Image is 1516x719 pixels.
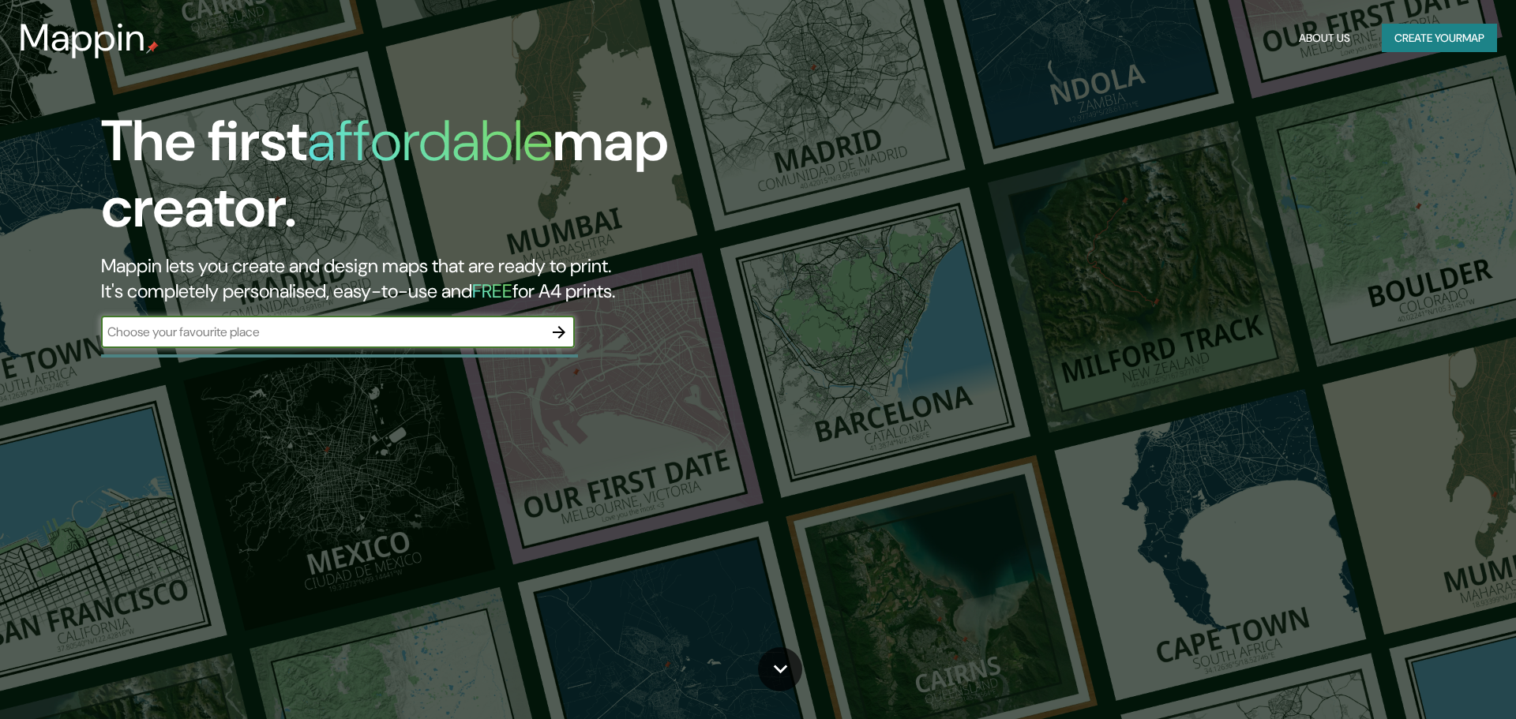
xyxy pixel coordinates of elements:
input: Choose your favourite place [101,323,543,341]
button: Create yourmap [1382,24,1497,53]
button: About Us [1293,24,1357,53]
h2: Mappin lets you create and design maps that are ready to print. It's completely personalised, eas... [101,253,859,304]
h5: FREE [472,279,512,303]
h1: affordable [307,104,553,178]
img: mappin-pin [146,41,159,54]
h1: The first map creator. [101,108,859,253]
h3: Mappin [19,16,146,60]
